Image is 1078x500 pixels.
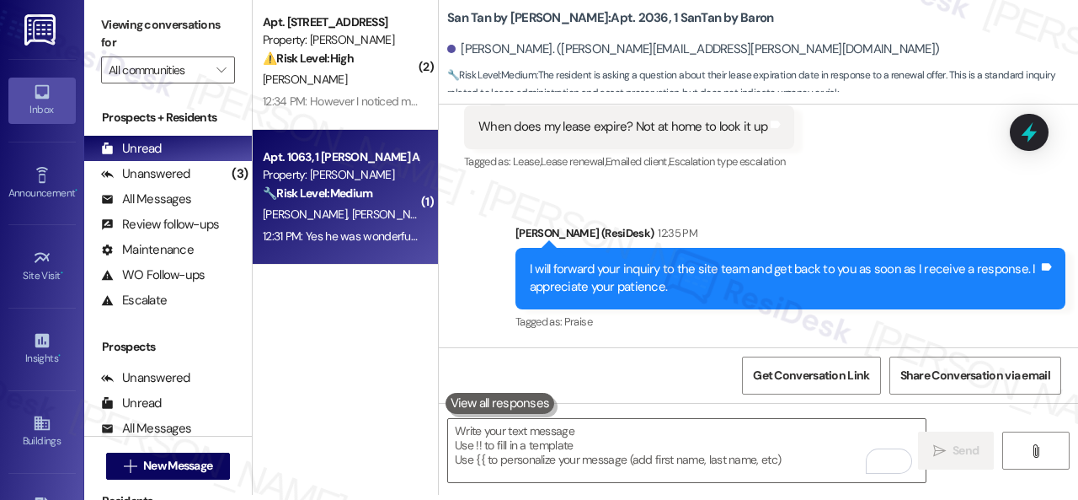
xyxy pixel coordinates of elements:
[654,224,697,242] div: 12:35 PM
[101,241,194,259] div: Maintenance
[143,457,212,475] span: New Message
[515,309,1065,334] div: Tagged as:
[530,261,1038,297] div: I will forward your inquiry to the site team and get back to you as soon as I receive a response....
[933,444,946,458] i: 
[101,140,162,158] div: Unread
[918,432,994,470] button: Send
[263,207,352,222] span: [PERSON_NAME]
[75,185,77,196] span: •
[8,326,76,372] a: Insights •
[447,40,939,58] div: [PERSON_NAME]. ([PERSON_NAME][EMAIL_ADDRESS][PERSON_NAME][DOMAIN_NAME])
[8,244,76,289] a: Site Visit •
[263,51,354,66] strong: ⚠️ Risk Level: High
[101,191,191,208] div: All Messages
[24,14,59,46] img: ResiDesk Logo
[889,357,1061,395] button: Share Conversation via email
[515,224,1065,248] div: [PERSON_NAME] (ResiDesk)
[900,367,1050,384] span: Share Conversation via email
[84,109,252,126] div: Prospects + Residents
[464,149,794,174] div: Tagged as:
[84,338,252,356] div: Prospects
[106,453,231,480] button: New Message
[541,154,606,169] span: Lease renewal ,
[101,395,162,412] div: Unread
[263,72,347,87] span: [PERSON_NAME]
[606,154,669,169] span: Emailed client ,
[478,118,767,136] div: When does my lease expire? Not at home to look it up
[8,409,76,454] a: Buildings
[101,165,190,183] div: Unanswered
[58,350,61,362] span: •
[447,68,536,82] strong: 🔧 Risk Level: Medium
[564,315,592,329] span: Praise
[753,367,869,384] span: Get Conversation Link
[263,13,419,31] div: Apt. [STREET_ADDRESS]
[216,63,226,77] i: 
[263,31,419,49] div: Property: [PERSON_NAME]
[1029,444,1042,458] i: 
[124,460,136,473] i: 
[61,267,63,279] span: •
[101,420,191,438] div: All Messages
[448,419,926,482] textarea: To enrich screen reader interactions, please activate Accessibility in Grammarly extension settings
[447,67,1078,103] span: : The resident is asking a question about their lease expiration date in response to a renewal of...
[263,166,419,184] div: Property: [PERSON_NAME]
[8,78,76,123] a: Inbox
[263,94,640,109] div: 12:34 PM: However I noticed my rent went up without notice over the summer
[101,216,219,234] div: Review follow-ups
[742,357,880,395] button: Get Conversation Link
[953,442,979,460] span: Send
[101,292,167,309] div: Escalate
[263,185,372,201] strong: 🔧 Risk Level: Medium
[263,148,419,166] div: Apt. 1063, 1 [PERSON_NAME] Apts LLC
[101,266,205,284] div: WO Follow-ups
[101,369,190,387] div: Unanswered
[352,207,436,222] span: [PERSON_NAME]
[101,12,235,56] label: Viewing conversations for
[447,9,773,27] b: San Tan by [PERSON_NAME]: Apt. 2036, 1 SanTan by Baron
[513,154,541,169] span: Lease ,
[227,161,252,187] div: (3)
[109,56,208,83] input: All communities
[669,154,785,169] span: Escalation type escalation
